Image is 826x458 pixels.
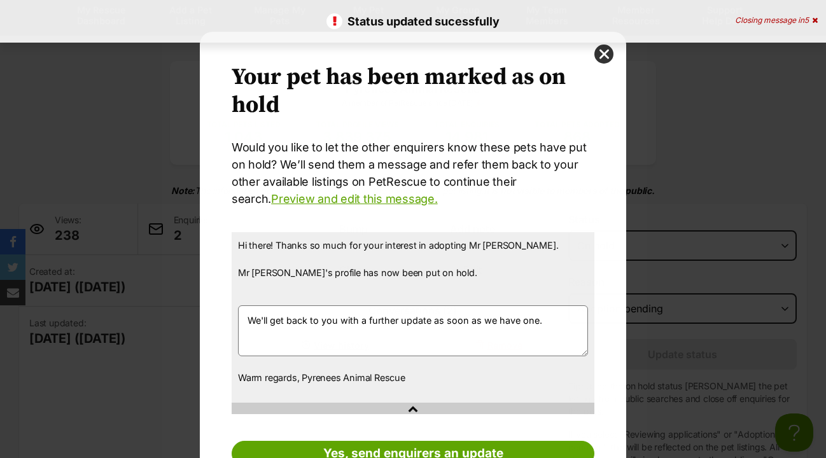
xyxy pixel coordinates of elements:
[594,45,613,64] button: close
[804,15,809,25] span: 5
[238,305,588,356] textarea: We'll get back to you with a further update as soon as we have one.
[232,64,594,120] h2: Your pet has been marked as on hold
[238,239,588,293] p: Hi there! Thanks so much for your interest in adopting Mr [PERSON_NAME]. Mr [PERSON_NAME]'s profi...
[238,371,588,385] p: Warm regards, Pyrenees Animal Rescue
[271,192,437,205] a: Preview and edit this message.
[13,13,813,30] p: Status updated sucessfully
[232,139,594,207] p: Would you like to let the other enquirers know these pets have put on hold? We’ll send them a mes...
[735,16,818,25] div: Closing message in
